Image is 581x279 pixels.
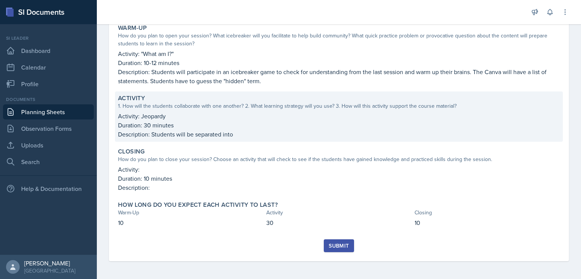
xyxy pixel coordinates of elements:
[118,201,278,209] label: How long do you expect each activity to last?
[3,138,94,153] a: Uploads
[3,154,94,169] a: Search
[118,165,560,174] p: Activity:
[118,130,560,139] p: Description: Students will be separated into
[329,243,349,249] div: Submit
[3,43,94,58] a: Dashboard
[118,121,560,130] p: Duration: 30 minutes
[415,209,560,217] div: Closing
[415,218,560,227] p: 10
[118,155,560,163] div: How do you plan to close your session? Choose an activity that will check to see if the students ...
[3,96,94,103] div: Documents
[266,218,412,227] p: 30
[3,35,94,42] div: Si leader
[118,67,560,85] p: Description: Students will participate in an icebreaker game to check for understanding from the ...
[3,181,94,196] div: Help & Documentation
[3,121,94,136] a: Observation Forms
[3,76,94,91] a: Profile
[118,218,263,227] p: 10
[3,60,94,75] a: Calendar
[3,104,94,119] a: Planning Sheets
[118,112,560,121] p: Activity: Jeopardy
[324,239,354,252] button: Submit
[118,24,147,32] label: Warm-Up
[118,58,560,67] p: Duration: 10-12 minutes
[118,49,560,58] p: Activity: "What am I?"
[24,259,75,267] div: [PERSON_NAME]
[118,148,145,155] label: Closing
[266,209,412,217] div: Activity
[118,209,263,217] div: Warm-Up
[118,174,560,183] p: Duration: 10 minutes
[24,267,75,274] div: [GEOGRAPHIC_DATA]
[118,183,560,192] p: Description:
[118,95,145,102] label: Activity
[118,102,560,110] div: 1. How will the students collaborate with one another? 2. What learning strategy will you use? 3....
[118,32,560,48] div: How do you plan to open your session? What icebreaker will you facilitate to help build community...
